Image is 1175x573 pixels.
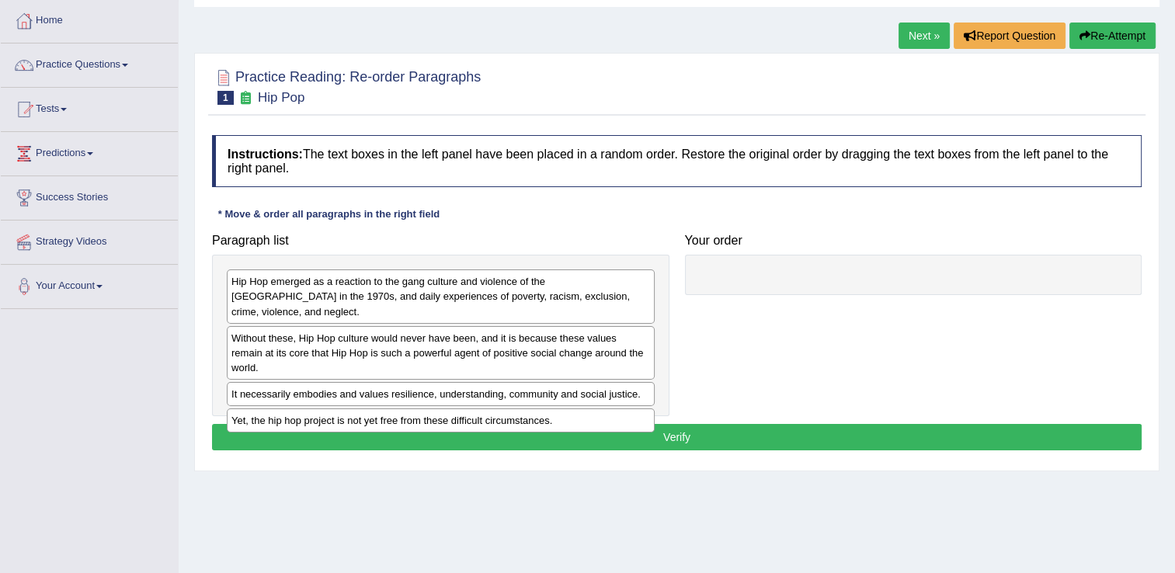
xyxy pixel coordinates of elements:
[227,326,655,380] div: Without these, Hip Hop culture would never have been, and it is because these values remain at it...
[212,234,669,248] h4: Paragraph list
[1,221,178,259] a: Strategy Videos
[954,23,1065,49] button: Report Question
[212,424,1142,450] button: Verify
[228,148,303,161] b: Instructions:
[1,88,178,127] a: Tests
[238,91,254,106] small: Exam occurring question
[1,176,178,215] a: Success Stories
[1069,23,1156,49] button: Re-Attempt
[227,382,655,406] div: It necessarily embodies and values resilience, understanding, community and social justice.
[212,66,481,105] h2: Practice Reading: Re-order Paragraphs
[899,23,950,49] a: Next »
[685,234,1142,248] h4: Your order
[227,408,655,432] div: Yet, the hip hop project is not yet free from these difficult circumstances.
[1,43,178,82] a: Practice Questions
[212,135,1142,187] h4: The text boxes in the left panel have been placed in a random order. Restore the original order b...
[212,207,446,221] div: * Move & order all paragraphs in the right field
[227,269,655,323] div: Hip Hop emerged as a reaction to the gang culture and violence of the [GEOGRAPHIC_DATA] in the 19...
[258,90,304,105] small: Hip Pop
[1,132,178,171] a: Predictions
[217,91,234,105] span: 1
[1,265,178,304] a: Your Account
